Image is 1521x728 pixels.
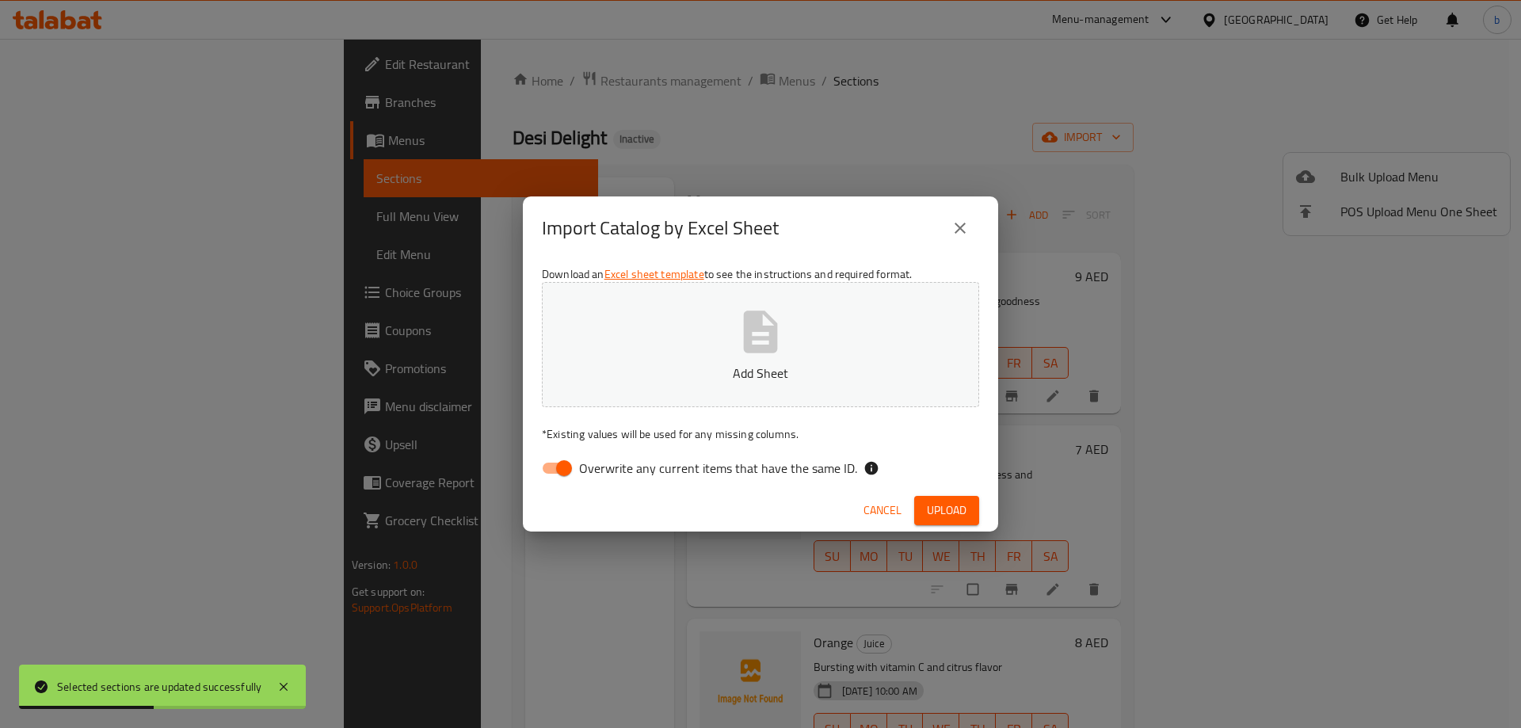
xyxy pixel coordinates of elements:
[57,678,261,696] div: Selected sections are updated successfully
[542,215,779,241] h2: Import Catalog by Excel Sheet
[604,264,704,284] a: Excel sheet template
[579,459,857,478] span: Overwrite any current items that have the same ID.
[941,209,979,247] button: close
[523,260,998,490] div: Download an to see the instructions and required format.
[542,282,979,407] button: Add Sheet
[863,460,879,476] svg: If the overwrite option isn't selected, then the items that match an existing ID will be ignored ...
[863,501,902,520] span: Cancel
[927,501,966,520] span: Upload
[566,364,955,383] p: Add Sheet
[914,496,979,525] button: Upload
[857,496,908,525] button: Cancel
[542,426,979,442] p: Existing values will be used for any missing columns.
